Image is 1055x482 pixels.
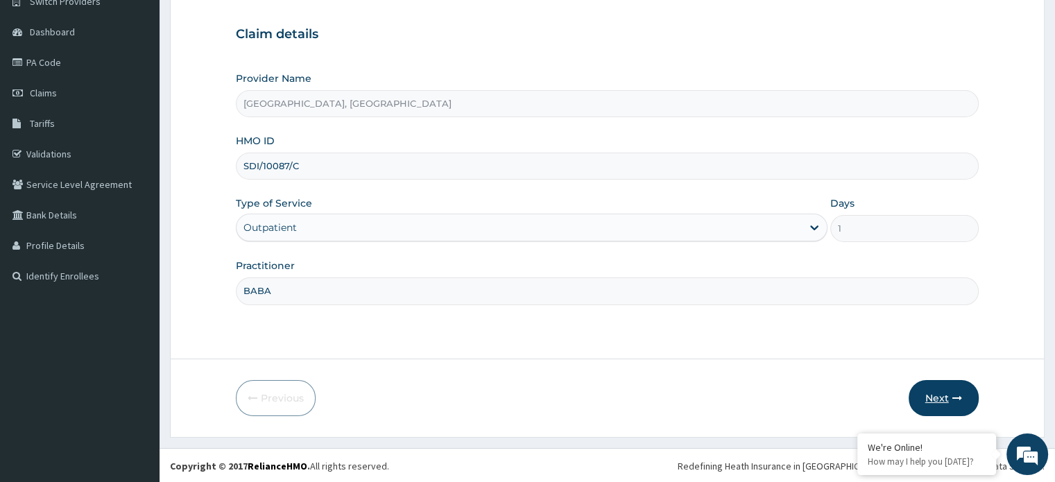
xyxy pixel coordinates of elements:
[30,87,57,99] span: Claims
[80,150,191,290] span: We're online!
[236,71,311,85] label: Provider Name
[236,196,312,210] label: Type of Service
[7,329,264,377] textarea: Type your message and hit 'Enter'
[678,459,1045,473] div: Redefining Heath Insurance in [GEOGRAPHIC_DATA] using Telemedicine and Data Science!
[236,277,978,304] input: Enter Name
[868,441,986,454] div: We're Online!
[236,380,316,416] button: Previous
[236,153,978,180] input: Enter HMO ID
[26,69,56,104] img: d_794563401_company_1708531726252_794563401
[243,221,297,234] div: Outpatient
[236,134,275,148] label: HMO ID
[236,27,978,42] h3: Claim details
[170,460,310,472] strong: Copyright © 2017 .
[868,456,986,467] p: How may I help you today?
[236,259,295,273] label: Practitioner
[228,7,261,40] div: Minimize live chat window
[909,380,979,416] button: Next
[30,117,55,130] span: Tariffs
[248,460,307,472] a: RelianceHMO
[72,78,233,96] div: Chat with us now
[830,196,855,210] label: Days
[30,26,75,38] span: Dashboard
